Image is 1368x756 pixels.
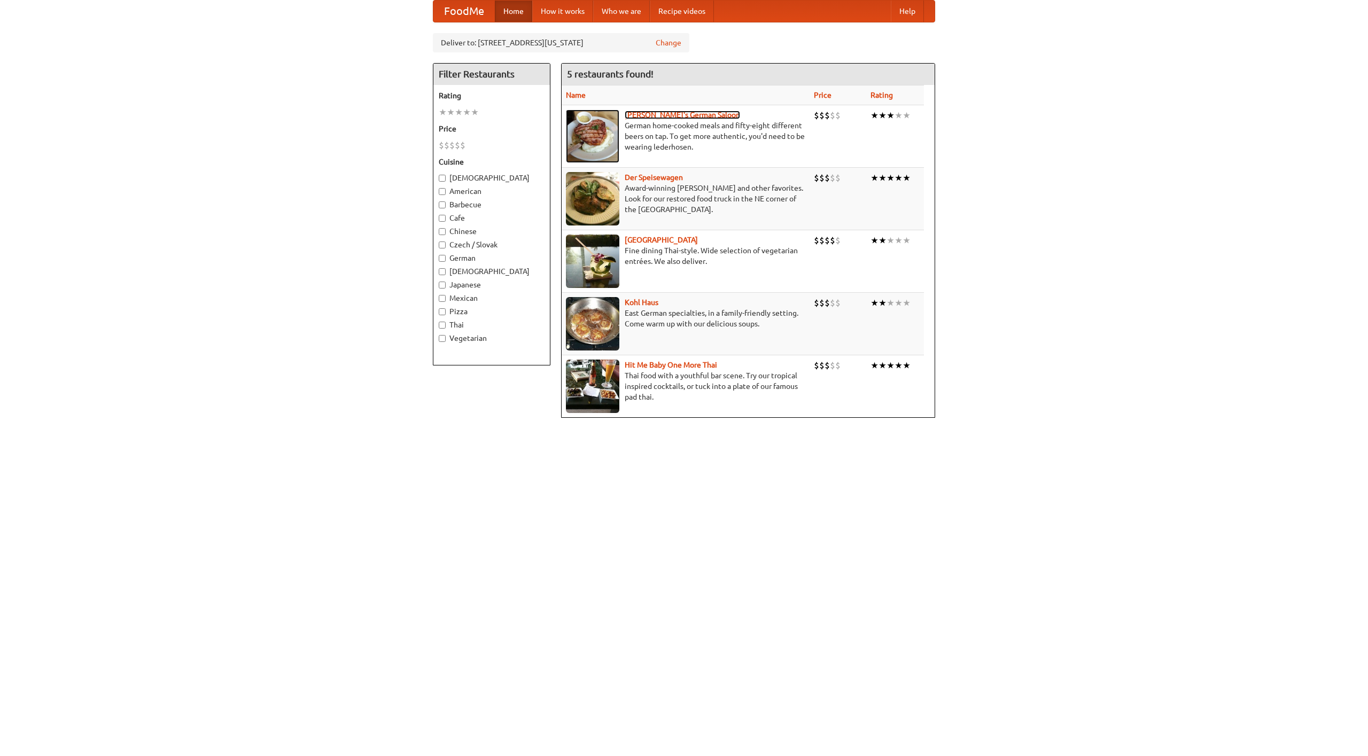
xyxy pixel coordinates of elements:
li: ★ [879,110,887,121]
li: $ [819,297,825,309]
input: Czech / Slovak [439,241,446,248]
div: Deliver to: [STREET_ADDRESS][US_STATE] [433,33,689,52]
label: Thai [439,319,545,330]
li: ★ [447,106,455,118]
a: Home [495,1,532,22]
li: ★ [895,360,903,371]
li: ★ [879,360,887,371]
li: $ [835,172,841,184]
a: Recipe videos [650,1,714,22]
li: $ [814,360,819,371]
li: $ [825,360,830,371]
input: Vegetarian [439,335,446,342]
img: satay.jpg [566,235,619,288]
li: $ [460,139,465,151]
li: $ [814,172,819,184]
label: American [439,186,545,197]
a: Hit Me Baby One More Thai [625,361,717,369]
input: [DEMOGRAPHIC_DATA] [439,268,446,275]
li: ★ [887,297,895,309]
li: ★ [870,235,879,246]
label: Vegetarian [439,333,545,344]
li: $ [439,139,444,151]
input: German [439,255,446,262]
li: $ [444,139,449,151]
li: ★ [903,172,911,184]
li: $ [830,172,835,184]
li: ★ [463,106,471,118]
li: $ [835,297,841,309]
label: Pizza [439,306,545,317]
li: $ [835,360,841,371]
li: $ [819,360,825,371]
label: Japanese [439,279,545,290]
li: $ [830,235,835,246]
a: Who we are [593,1,650,22]
input: American [439,188,446,195]
a: Der Speisewagen [625,173,683,182]
li: ★ [879,172,887,184]
li: ★ [903,297,911,309]
label: [DEMOGRAPHIC_DATA] [439,173,545,183]
img: speisewagen.jpg [566,172,619,225]
li: $ [830,360,835,371]
a: Rating [870,91,893,99]
a: Name [566,91,586,99]
label: Cafe [439,213,545,223]
li: ★ [887,235,895,246]
li: $ [825,235,830,246]
li: ★ [895,110,903,121]
h5: Cuisine [439,157,545,167]
li: ★ [870,172,879,184]
img: esthers.jpg [566,110,619,163]
a: [PERSON_NAME]'s German Saloon [625,111,740,119]
a: FoodMe [433,1,495,22]
h4: Filter Restaurants [433,64,550,85]
a: Price [814,91,831,99]
a: [GEOGRAPHIC_DATA] [625,236,698,244]
li: ★ [895,172,903,184]
li: ★ [879,235,887,246]
li: ★ [870,110,879,121]
li: ★ [895,235,903,246]
li: ★ [903,110,911,121]
input: Cafe [439,215,446,222]
input: Japanese [439,282,446,289]
label: Barbecue [439,199,545,210]
h5: Price [439,123,545,134]
h5: Rating [439,90,545,101]
a: Help [891,1,924,22]
input: Mexican [439,295,446,302]
p: Award-winning [PERSON_NAME] and other favorites. Look for our restored food truck in the NE corne... [566,183,805,215]
li: ★ [455,106,463,118]
input: Barbecue [439,201,446,208]
li: ★ [887,110,895,121]
label: Mexican [439,293,545,303]
li: ★ [870,297,879,309]
li: ★ [895,297,903,309]
p: Thai food with a youthful bar scene. Try our tropical inspired cocktails, or tuck into a plate of... [566,370,805,402]
input: Pizza [439,308,446,315]
li: $ [819,172,825,184]
li: $ [825,297,830,309]
li: ★ [887,172,895,184]
li: ★ [870,360,879,371]
li: $ [819,235,825,246]
a: Kohl Haus [625,298,658,307]
ng-pluralize: 5 restaurants found! [567,69,654,79]
input: Thai [439,322,446,329]
a: How it works [532,1,593,22]
li: $ [455,139,460,151]
p: Fine dining Thai-style. Wide selection of vegetarian entrées. We also deliver. [566,245,805,267]
li: $ [830,297,835,309]
li: $ [835,235,841,246]
label: Czech / Slovak [439,239,545,250]
li: ★ [471,106,479,118]
li: $ [830,110,835,121]
li: $ [835,110,841,121]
